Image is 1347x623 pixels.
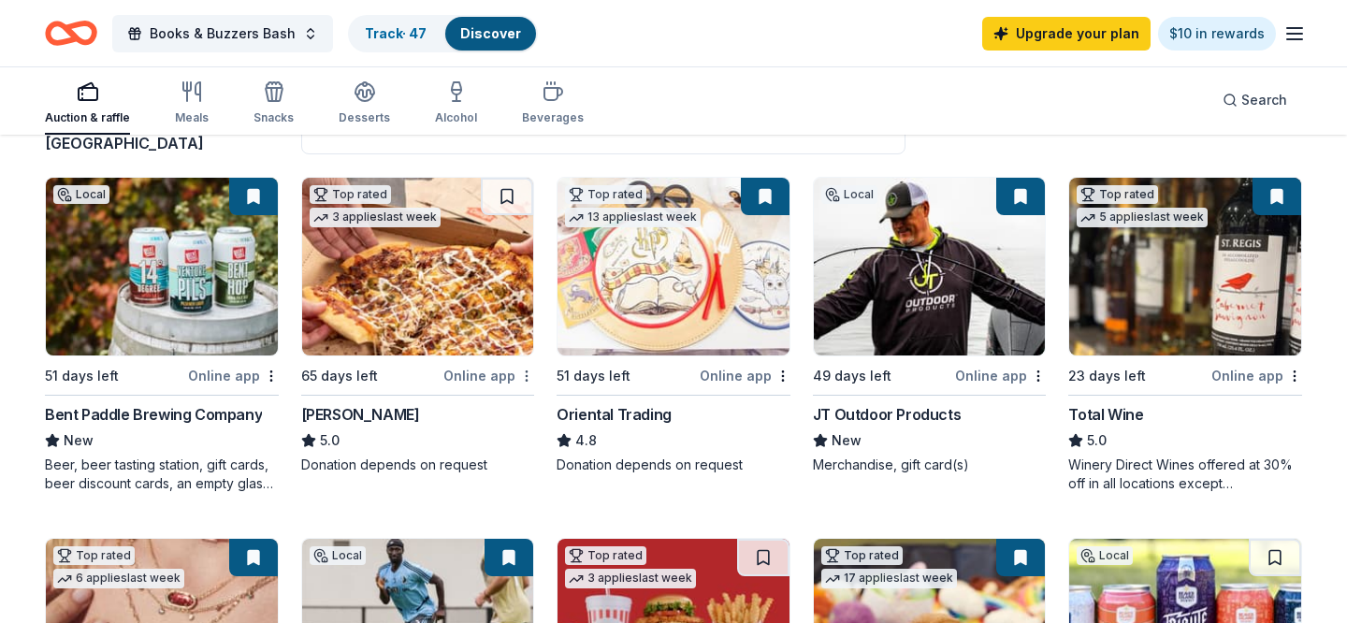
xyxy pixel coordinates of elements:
[813,403,961,426] div: JT Outdoor Products
[443,364,534,387] div: Online app
[53,546,135,565] div: Top rated
[301,403,420,426] div: [PERSON_NAME]
[435,110,477,125] div: Alcohol
[575,429,597,452] span: 4.8
[253,110,294,125] div: Snacks
[1069,178,1301,355] img: Image for Total Wine
[310,208,441,227] div: 3 applies last week
[45,11,97,55] a: Home
[339,73,390,135] button: Desserts
[1087,429,1107,452] span: 5.0
[175,73,209,135] button: Meals
[53,569,184,588] div: 6 applies last week
[112,15,333,52] button: Books & Buzzers Bash
[310,185,391,204] div: Top rated
[814,178,1046,355] img: Image for JT Outdoor Products
[302,178,534,355] img: Image for Casey's
[1068,365,1146,387] div: 23 days left
[557,365,630,387] div: 51 days left
[522,110,584,125] div: Beverages
[301,456,535,474] div: Donation depends on request
[821,185,877,204] div: Local
[1077,208,1208,227] div: 5 applies last week
[565,569,696,588] div: 3 applies last week
[565,185,646,204] div: Top rated
[821,546,903,565] div: Top rated
[813,365,891,387] div: 49 days left
[565,208,701,227] div: 13 applies last week
[45,177,279,493] a: Image for Bent Paddle Brewing CompanyLocal51 days leftOnline appBent Paddle Brewing CompanyNewBee...
[45,110,130,125] div: Auction & raffle
[557,177,790,474] a: Image for Oriental TradingTop rated13 applieslast week51 days leftOnline appOriental Trading4.8Do...
[813,177,1047,474] a: Image for JT Outdoor ProductsLocal49 days leftOnline appJT Outdoor ProductsNewMerchandise, gift c...
[1077,546,1133,565] div: Local
[45,403,262,426] div: Bent Paddle Brewing Company
[64,429,94,452] span: New
[1068,177,1302,493] a: Image for Total WineTop rated5 applieslast week23 days leftOnline appTotal Wine5.0Winery Direct W...
[1068,403,1143,426] div: Total Wine
[310,546,366,565] div: Local
[557,403,672,426] div: Oriental Trading
[1211,364,1302,387] div: Online app
[188,364,279,387] div: Online app
[301,365,378,387] div: 65 days left
[348,15,538,52] button: Track· 47Discover
[253,73,294,135] button: Snacks
[460,25,521,41] a: Discover
[150,22,296,45] span: Books & Buzzers Bash
[1241,89,1287,111] span: Search
[53,185,109,204] div: Local
[1208,81,1302,119] button: Search
[955,364,1046,387] div: Online app
[1068,456,1302,493] div: Winery Direct Wines offered at 30% off in all locations except [GEOGRAPHIC_DATA], [GEOGRAPHIC_DAT...
[522,73,584,135] button: Beverages
[1158,17,1276,51] a: $10 in rewards
[982,17,1151,51] a: Upgrade your plan
[813,456,1047,474] div: Merchandise, gift card(s)
[435,73,477,135] button: Alcohol
[175,110,209,125] div: Meals
[558,178,789,355] img: Image for Oriental Trading
[45,73,130,135] button: Auction & raffle
[45,365,119,387] div: 51 days left
[821,569,957,588] div: 17 applies last week
[557,456,790,474] div: Donation depends on request
[565,546,646,565] div: Top rated
[365,25,427,41] a: Track· 47
[45,456,279,493] div: Beer, beer tasting station, gift cards, beer discount cards, an empty glass growler with beer fil...
[700,364,790,387] div: Online app
[46,178,278,355] img: Image for Bent Paddle Brewing Company
[320,429,340,452] span: 5.0
[1077,185,1158,204] div: Top rated
[301,177,535,474] a: Image for Casey'sTop rated3 applieslast week65 days leftOnline app[PERSON_NAME]5.0Donation depend...
[339,110,390,125] div: Desserts
[832,429,862,452] span: New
